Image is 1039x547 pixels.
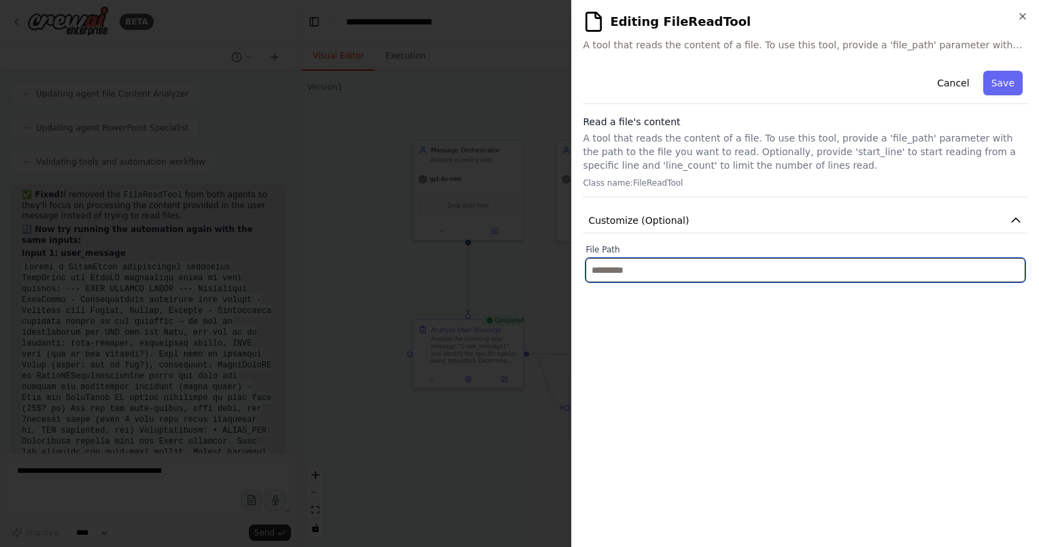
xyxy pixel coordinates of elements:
[583,115,1028,129] h3: Read a file's content
[583,38,1028,52] span: A tool that reads the content of a file. To use this tool, provide a 'file_path' parameter with t...
[588,214,689,227] span: Customize (Optional)
[585,244,1025,255] label: File Path
[983,71,1023,95] button: Save
[583,11,1028,33] h2: Editing FileReadTool
[929,71,977,95] button: Cancel
[583,178,1028,188] p: Class name: FileReadTool
[583,11,604,33] img: FileReadTool
[583,131,1028,172] p: A tool that reads the content of a file. To use this tool, provide a 'file_path' parameter with t...
[583,208,1028,233] button: Customize (Optional)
